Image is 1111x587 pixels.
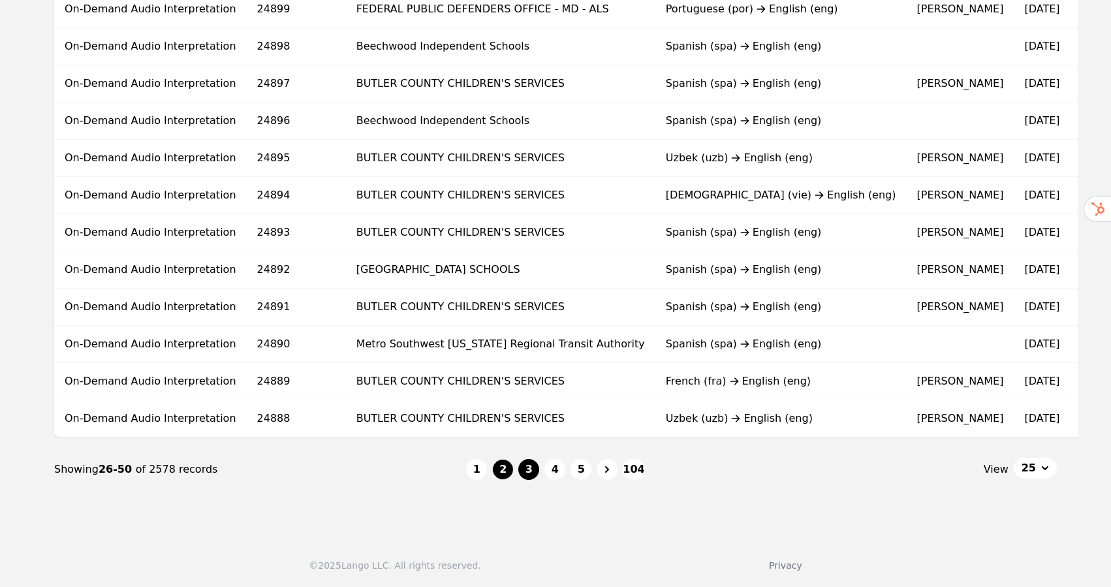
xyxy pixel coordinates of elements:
[54,177,247,214] td: On-Demand Audio Interpretation
[666,262,896,278] div: Spanish (spa) English (eng)
[54,103,247,140] td: On-Demand Audio Interpretation
[666,411,896,426] div: Uzbek (uzb) English (eng)
[518,459,539,480] button: 3
[769,560,802,571] a: Privacy
[666,39,896,54] div: Spanish (spa) English (eng)
[623,459,644,480] button: 104
[54,140,247,177] td: On-Demand Audio Interpretation
[346,177,655,214] td: BUTLER COUNTY CHILDREN'S SERVICES
[247,251,346,289] td: 24892
[247,363,346,400] td: 24889
[666,76,896,91] div: Spanish (spa) English (eng)
[346,326,655,363] td: Metro Southwest [US_STATE] Regional Transit Authority
[247,103,346,140] td: 24896
[247,177,346,214] td: 24894
[1024,77,1059,89] time: [DATE]
[666,225,896,240] div: Spanish (spa) English (eng)
[346,251,655,289] td: [GEOGRAPHIC_DATA] SCHOOLS
[466,459,487,480] button: 1
[346,400,655,437] td: BUTLER COUNTY CHILDREN'S SERVICES
[1024,375,1059,387] time: [DATE]
[247,140,346,177] td: 24895
[247,326,346,363] td: 24890
[99,463,136,475] span: 26-50
[1014,458,1057,479] button: 25
[54,65,247,103] td: On-Demand Audio Interpretation
[907,140,1014,177] td: [PERSON_NAME]
[346,103,655,140] td: Beechwood Independent Schools
[666,299,896,315] div: Spanish (spa) English (eng)
[346,65,655,103] td: BUTLER COUNTY CHILDREN'S SERVICES
[1024,189,1059,201] time: [DATE]
[666,187,896,203] div: [DEMOGRAPHIC_DATA] (vie) English (eng)
[54,251,247,289] td: On-Demand Audio Interpretation
[1024,40,1059,52] time: [DATE]
[666,113,896,129] div: Spanish (spa) English (eng)
[907,251,1014,289] td: [PERSON_NAME]
[247,289,346,326] td: 24891
[247,400,346,437] td: 24888
[54,437,1057,501] nav: Page navigation
[666,1,896,17] div: Portuguese (por) English (eng)
[54,28,247,65] td: On-Demand Audio Interpretation
[54,326,247,363] td: On-Demand Audio Interpretation
[1024,114,1059,127] time: [DATE]
[247,65,346,103] td: 24897
[346,363,655,400] td: BUTLER COUNTY CHILDREN'S SERVICES
[1024,300,1059,313] time: [DATE]
[984,462,1009,477] span: View
[666,373,896,389] div: French (fra) English (eng)
[907,400,1014,437] td: [PERSON_NAME]
[1024,263,1059,276] time: [DATE]
[907,363,1014,400] td: [PERSON_NAME]
[544,459,565,480] button: 4
[54,289,247,326] td: On-Demand Audio Interpretation
[1022,460,1036,476] span: 25
[54,363,247,400] td: On-Demand Audio Interpretation
[346,214,655,251] td: BUTLER COUNTY CHILDREN'S SERVICES
[54,462,466,477] div: Showing of 2578 records
[571,459,591,480] button: 5
[666,150,896,166] div: Uzbek (uzb) English (eng)
[666,336,896,352] div: Spanish (spa) English (eng)
[247,28,346,65] td: 24898
[346,28,655,65] td: Beechwood Independent Schools
[54,400,247,437] td: On-Demand Audio Interpretation
[346,140,655,177] td: BUTLER COUNTY CHILDREN'S SERVICES
[907,177,1014,214] td: [PERSON_NAME]
[346,289,655,326] td: BUTLER COUNTY CHILDREN'S SERVICES
[1024,3,1059,15] time: [DATE]
[1024,151,1059,164] time: [DATE]
[247,214,346,251] td: 24893
[309,559,480,572] div: © 2025 Lango LLC. All rights reserved.
[907,65,1014,103] td: [PERSON_NAME]
[1024,226,1059,238] time: [DATE]
[54,214,247,251] td: On-Demand Audio Interpretation
[907,289,1014,326] td: [PERSON_NAME]
[1024,338,1059,350] time: [DATE]
[1024,412,1059,424] time: [DATE]
[907,214,1014,251] td: [PERSON_NAME]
